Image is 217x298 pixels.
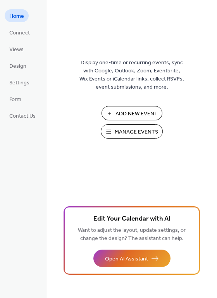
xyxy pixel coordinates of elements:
span: Contact Us [9,112,36,120]
span: Home [9,12,24,21]
a: Contact Us [5,109,40,122]
span: Manage Events [115,128,158,136]
span: Display one-time or recurring events, sync with Google, Outlook, Zoom, Eventbrite, Wix Events or ... [79,59,184,91]
span: Form [9,96,21,104]
span: Views [9,46,24,54]
a: Home [5,9,29,22]
a: Settings [5,76,34,89]
button: Open AI Assistant [93,250,170,267]
button: Manage Events [101,124,163,139]
a: Form [5,92,26,105]
span: Settings [9,79,29,87]
a: Views [5,43,28,55]
button: Add New Event [102,106,162,120]
span: Want to adjust the layout, update settings, or change the design? The assistant can help. [78,225,186,244]
span: Design [9,62,26,70]
span: Connect [9,29,30,37]
span: Open AI Assistant [105,255,148,263]
a: Design [5,59,31,72]
span: Edit Your Calendar with AI [93,214,170,224]
a: Connect [5,26,34,39]
span: Add New Event [115,110,158,118]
